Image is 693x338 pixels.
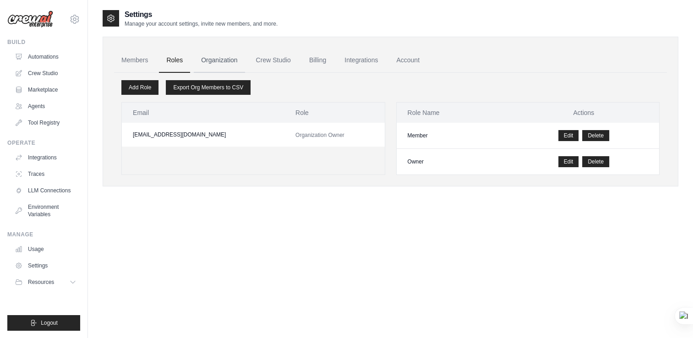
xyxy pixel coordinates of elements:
[7,11,53,28] img: Logo
[11,115,80,130] a: Tool Registry
[125,20,278,27] p: Manage your account settings, invite new members, and more.
[397,103,508,123] th: Role Name
[11,82,80,97] a: Marketplace
[7,231,80,238] div: Manage
[122,103,284,123] th: Email
[11,275,80,289] button: Resources
[159,48,190,73] a: Roles
[389,48,427,73] a: Account
[28,278,54,286] span: Resources
[508,103,660,123] th: Actions
[7,38,80,46] div: Build
[582,156,609,167] button: Delete
[7,139,80,147] div: Operate
[249,48,298,73] a: Crew Studio
[194,48,245,73] a: Organization
[558,130,579,141] a: Edit
[11,258,80,273] a: Settings
[11,99,80,114] a: Agents
[122,123,284,147] td: [EMAIL_ADDRESS][DOMAIN_NAME]
[11,49,80,64] a: Automations
[284,103,385,123] th: Role
[166,80,251,95] a: Export Org Members to CSV
[121,80,158,95] a: Add Role
[295,132,344,138] span: Organization Owner
[11,150,80,165] a: Integrations
[11,200,80,222] a: Environment Variables
[302,48,333,73] a: Billing
[41,319,58,327] span: Logout
[125,9,278,20] h2: Settings
[558,156,579,167] a: Edit
[397,123,508,149] td: Member
[11,242,80,256] a: Usage
[397,149,508,175] td: Owner
[11,66,80,81] a: Crew Studio
[7,315,80,331] button: Logout
[337,48,385,73] a: Integrations
[114,48,155,73] a: Members
[11,183,80,198] a: LLM Connections
[582,130,609,141] button: Delete
[11,167,80,181] a: Traces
